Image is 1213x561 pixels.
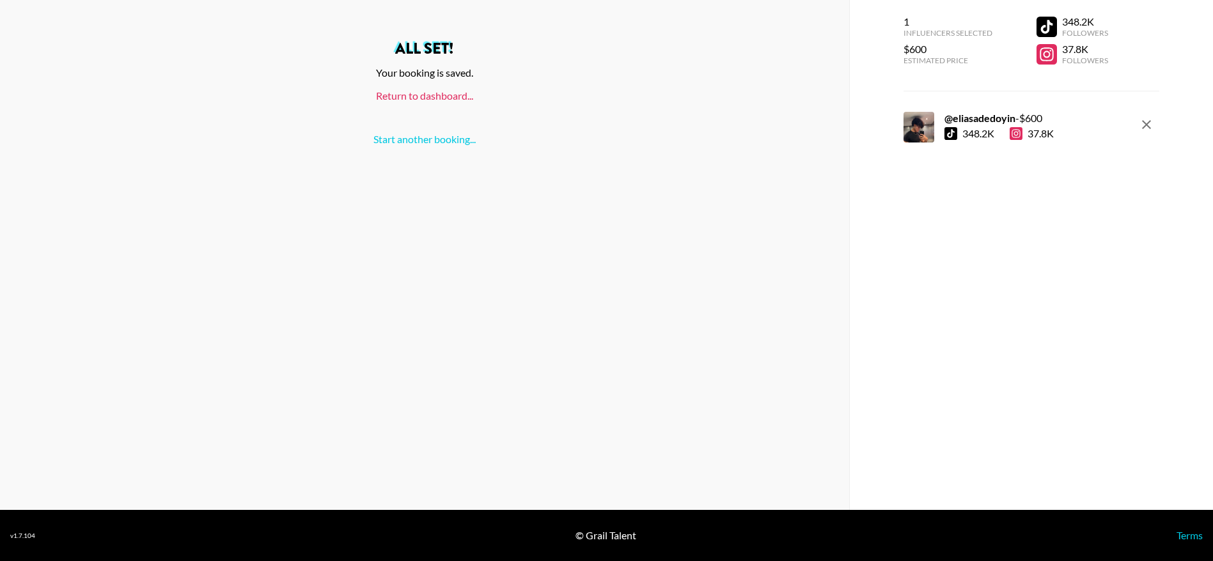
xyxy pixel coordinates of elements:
a: Start another booking... [373,133,476,145]
div: $600 [904,43,992,56]
button: remove [1134,112,1159,137]
h2: All set! [10,41,839,56]
div: 348.2K [962,127,994,140]
div: v 1.7.104 [10,532,35,540]
div: - $ 600 [944,112,1054,125]
div: 348.2K [1062,15,1108,28]
div: Followers [1062,56,1108,65]
div: Influencers Selected [904,28,992,38]
a: Terms [1177,529,1203,541]
div: Followers [1062,28,1108,38]
div: Your booking is saved. [10,66,839,79]
div: © Grail Talent [575,529,636,542]
strong: @ eliasadedoyin [944,112,1015,124]
div: 37.8K [1010,127,1054,140]
div: Estimated Price [904,56,992,65]
div: 37.8K [1062,43,1108,56]
div: 1 [904,15,992,28]
a: Return to dashboard... [376,89,473,102]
